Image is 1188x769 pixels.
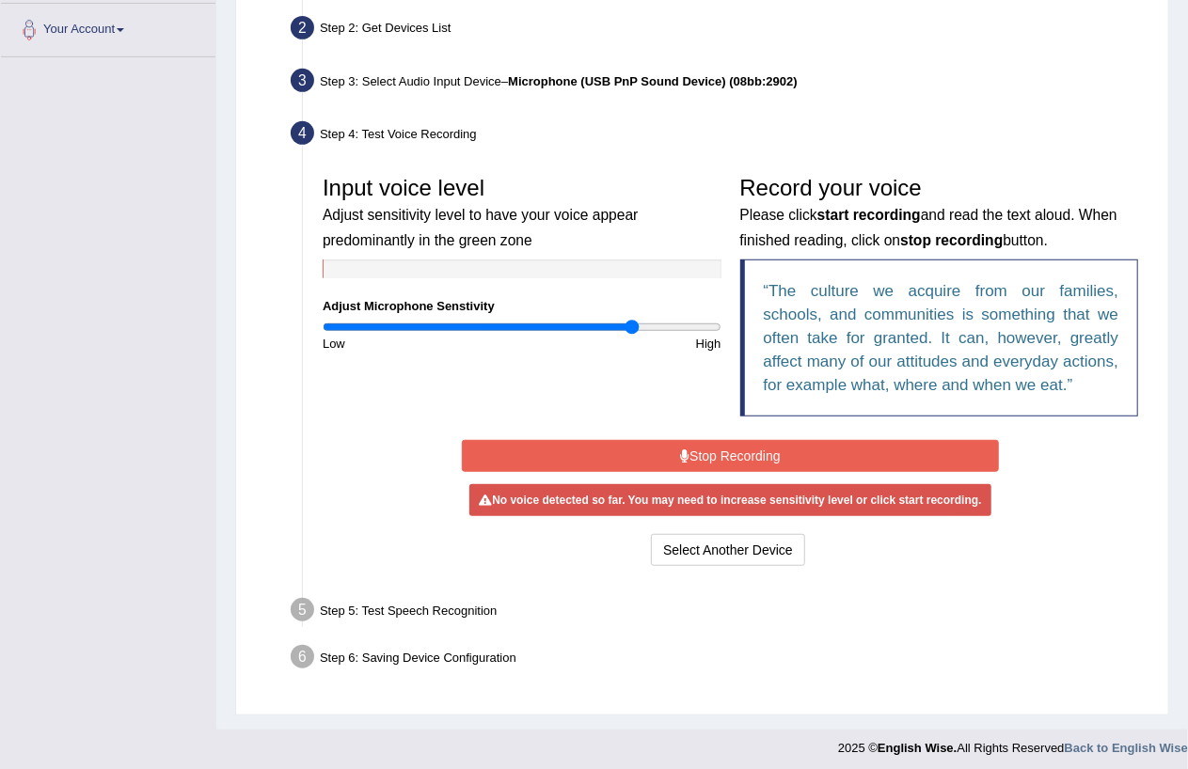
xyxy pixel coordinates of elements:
[817,207,921,223] b: start recording
[764,282,1119,394] q: The culture we acquire from our families, schools, and communities is something that we often tak...
[1,4,215,51] a: Your Account
[282,116,1160,157] div: Step 4: Test Voice Recording
[282,63,1160,104] div: Step 3: Select Audio Input Device
[282,10,1160,52] div: Step 2: Get Devices List
[469,484,990,516] div: No voice detected so far. You may need to increase sensitivity level or click start recording.
[508,74,797,88] b: Microphone (USB PnP Sound Device) (08bb:2902)
[501,74,798,88] span: –
[900,232,1003,248] b: stop recording
[282,639,1160,681] div: Step 6: Saving Device Configuration
[522,335,731,353] div: High
[462,440,999,472] button: Stop Recording
[740,176,1139,250] h3: Record your voice
[651,534,805,566] button: Select Another Device
[323,176,721,250] h3: Input voice level
[313,335,522,353] div: Low
[838,730,1188,757] div: 2025 © All Rights Reserved
[740,207,1117,247] small: Please click and read the text aloud. When finished reading, click on button.
[1065,741,1188,755] a: Back to English Wise
[323,207,638,247] small: Adjust sensitivity level to have your voice appear predominantly in the green zone
[323,297,495,315] label: Adjust Microphone Senstivity
[282,592,1160,634] div: Step 5: Test Speech Recognition
[878,741,957,755] strong: English Wise.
